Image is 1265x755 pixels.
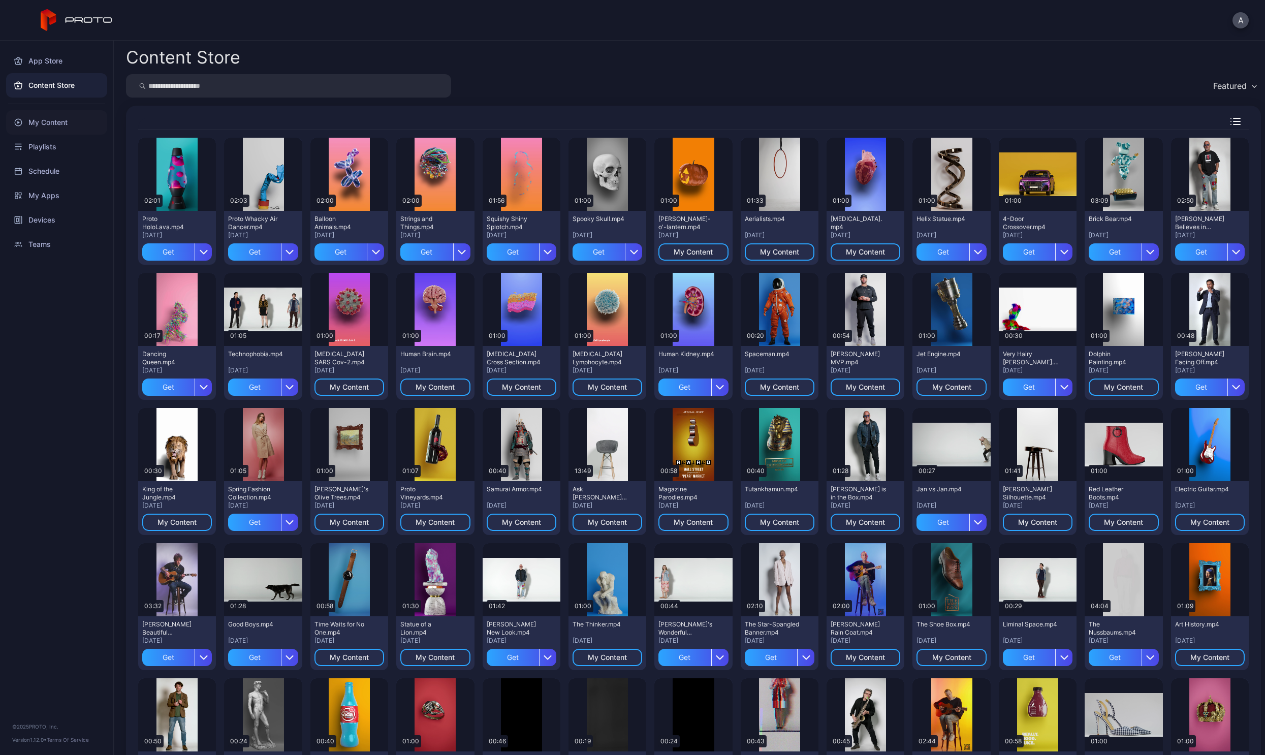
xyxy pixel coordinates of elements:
div: My Content [760,518,799,526]
div: My Content [932,383,971,391]
div: [DATE] [745,231,814,239]
div: Human Kidney.mp4 [658,350,714,358]
button: Get [1175,379,1245,396]
div: Featured [1213,81,1247,91]
div: [DATE] [228,501,298,510]
div: Meghan's Wonderful Wardrobe.mp4 [658,620,714,637]
button: My Content [1003,514,1072,531]
div: Get [1003,379,1055,396]
div: [DATE] [573,366,642,374]
div: Playlists [6,135,107,159]
div: Time Waits for No One.mp4 [314,620,370,637]
div: [DATE] [831,501,900,510]
div: [DATE] [1089,366,1158,374]
button: My Content [142,514,212,531]
button: My Content [1175,514,1245,531]
button: Get [142,649,212,666]
div: My Content [416,653,455,662]
div: My Content [1190,518,1229,526]
div: [DATE] [228,366,298,374]
div: My Content [588,653,627,662]
a: Teams [6,232,107,257]
button: Get [1003,243,1072,261]
div: Jan vs Jan.mp4 [916,485,972,493]
button: My Content [658,243,728,261]
button: My Content [831,514,900,531]
div: Art History.mp4 [1175,620,1231,628]
a: Terms Of Service [47,737,89,743]
div: My Content [760,383,799,391]
div: Dancing Queen.mp4 [142,350,198,366]
button: My Content [1089,514,1158,531]
div: Get [658,379,711,396]
button: Get [142,243,212,261]
button: My Content [916,379,986,396]
div: [DATE] [487,231,556,239]
div: [DATE] [314,637,384,645]
div: Proto HoloLava.mp4 [142,215,198,231]
div: Get [400,243,453,261]
a: Content Store [6,73,107,98]
div: [DATE] [831,637,900,645]
div: 4-Door Crossover.mp4 [1003,215,1059,231]
div: [DATE] [831,366,900,374]
div: Spooky Skull.mp4 [573,215,628,223]
div: Spring Fashion Collection.mp4 [228,485,284,501]
div: Very Hairy Jerry.mp4 [1003,350,1059,366]
div: Human Heart.mp4 [831,215,887,231]
div: Helix Statue.mp4 [916,215,972,223]
button: Get [573,243,642,261]
div: [DATE] [916,366,986,374]
div: Get [487,243,539,261]
div: © 2025 PROTO, Inc. [12,722,101,731]
div: [DATE] [1003,366,1072,374]
div: Get [142,649,195,666]
button: Get [745,649,814,666]
button: Get [400,243,470,261]
div: Get [745,649,797,666]
div: My Content [932,653,971,662]
div: Spaceman.mp4 [745,350,801,358]
div: [DATE] [314,366,384,374]
button: My Content [314,514,384,531]
div: [DATE] [658,366,728,374]
span: Version 1.12.0 • [12,737,47,743]
div: My Content [1190,653,1229,662]
div: Get [1089,243,1141,261]
button: My Content [314,379,384,396]
div: Good Boys.mp4 [228,620,284,628]
div: My Content [6,110,107,135]
button: My Content [487,514,556,531]
button: Get [228,379,298,396]
div: Get [1175,379,1227,396]
div: [DATE] [400,366,470,374]
button: Get [658,649,728,666]
button: My Content [916,649,986,666]
div: [DATE] [400,501,470,510]
button: Get [1175,243,1245,261]
div: Get [142,243,195,261]
div: [DATE] [831,231,900,239]
div: Ryan Pollie's Rain Coat.mp4 [831,620,887,637]
div: My Content [330,653,369,662]
div: [DATE] [1089,231,1158,239]
div: Statue of a Lion.mp4 [400,620,456,637]
div: [DATE] [1175,231,1245,239]
div: [DATE] [228,231,298,239]
button: My Content [400,649,470,666]
div: [DATE] [745,637,814,645]
div: [DATE] [658,637,728,645]
div: Aerialists.mp4 [745,215,801,223]
div: Red Leather Boots.mp4 [1089,485,1145,501]
button: Get [314,243,384,261]
div: Manny Pacquiao Facing Off.mp4 [1175,350,1231,366]
div: [DATE] [228,637,298,645]
div: Get [314,243,367,261]
div: My Content [330,383,369,391]
button: Get [228,514,298,531]
div: T-Cell Lymphocyte.mp4 [573,350,628,366]
div: Covid-19 SARS Cov-2.mp4 [314,350,370,366]
div: [DATE] [142,637,212,645]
